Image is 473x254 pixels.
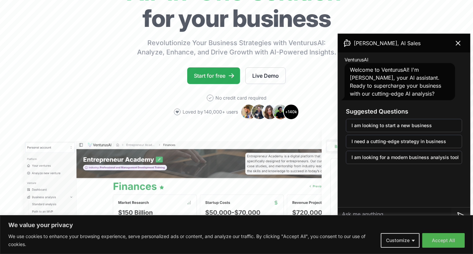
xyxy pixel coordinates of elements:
button: Customize [381,233,420,248]
img: Avatar 2 [251,104,267,120]
h3: Suggested Questions [346,107,462,116]
a: Start for free [187,67,240,84]
span: Welcome to VenturusAI! I'm [PERSON_NAME], your AI assistant. Ready to supercharge your business w... [350,66,441,97]
span: VenturusAI [345,56,368,63]
img: Avatar 1 [241,104,257,120]
a: Live Demo [245,67,286,84]
img: Avatar 3 [262,104,278,120]
span: [PERSON_NAME], AI Sales [354,39,421,47]
button: I am looking to start a new business [346,119,462,132]
p: We use cookies to enhance your browsing experience, serve personalized ads or content, and analyz... [8,232,376,248]
button: I am looking for a modern business analysis tool [346,151,462,164]
p: We value your privacy [8,221,465,229]
button: I need a cutting-edge strategy in business [346,135,462,148]
button: Accept All [422,233,465,248]
img: Avatar 4 [273,104,288,120]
